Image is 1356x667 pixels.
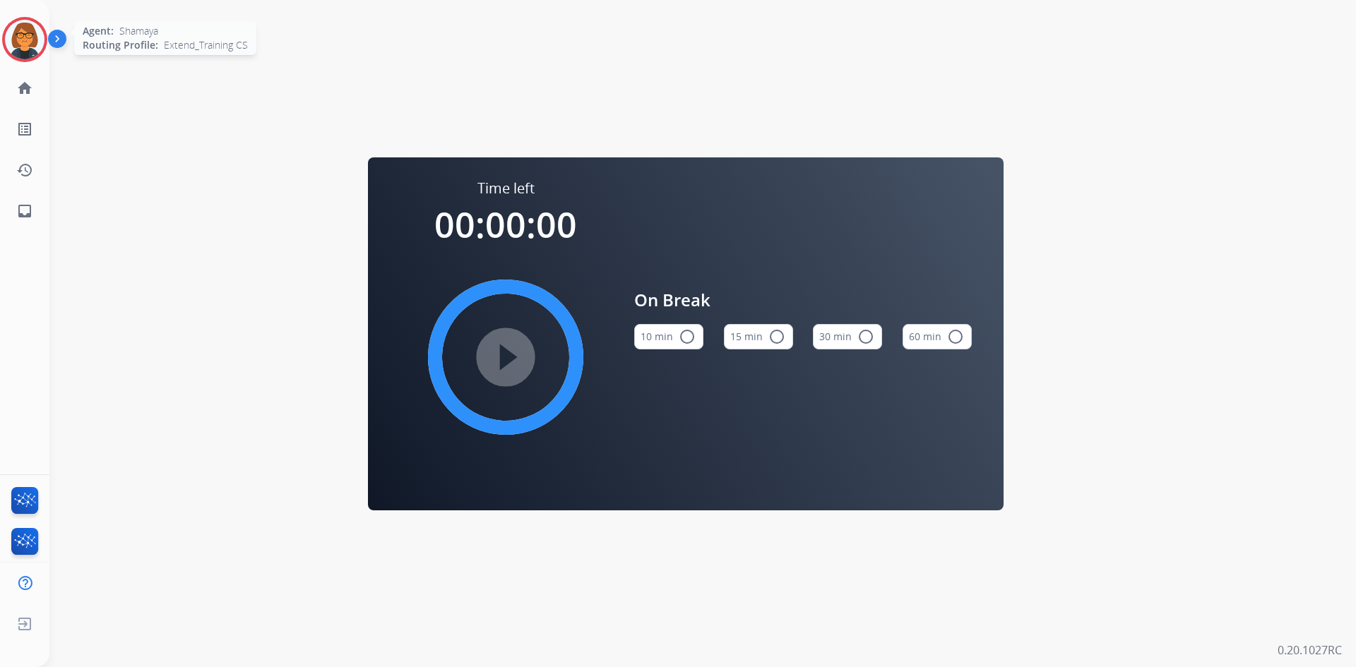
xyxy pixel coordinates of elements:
mat-icon: radio_button_unchecked [857,328,874,345]
span: Routing Profile: [83,38,158,52]
span: On Break [634,287,972,313]
button: 30 min [813,324,882,349]
span: Time left [477,179,535,198]
p: 0.20.1027RC [1278,642,1342,659]
mat-icon: list_alt [16,121,33,138]
span: 00:00:00 [434,200,577,248]
mat-icon: inbox [16,203,33,220]
mat-icon: radio_button_unchecked [947,328,964,345]
mat-icon: radio_button_unchecked [679,328,696,345]
button: 60 min [903,324,972,349]
button: 15 min [724,324,793,349]
span: Extend_Training CS [164,38,248,52]
img: avatar [5,20,44,59]
mat-icon: history [16,162,33,179]
button: 10 min [634,324,703,349]
span: Shamaya [119,24,158,38]
mat-icon: home [16,80,33,97]
mat-icon: radio_button_unchecked [768,328,785,345]
span: Agent: [83,24,114,38]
